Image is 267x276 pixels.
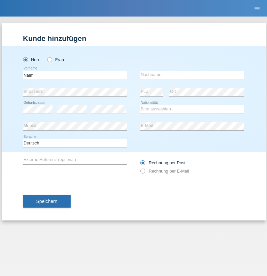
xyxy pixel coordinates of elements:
[140,169,189,174] label: Rechnung per E-Mail
[23,34,244,43] h1: Kunde hinzufügen
[23,57,40,62] label: Herr
[250,6,264,10] a: menu
[23,195,71,208] button: Speichern
[254,5,260,12] i: menu
[140,160,185,165] label: Rechnung per Post
[36,199,57,204] span: Speichern
[47,57,51,61] input: Frau
[140,160,145,169] input: Rechnung per Post
[140,169,145,177] input: Rechnung per E-Mail
[47,57,64,62] label: Frau
[23,57,27,61] input: Herr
